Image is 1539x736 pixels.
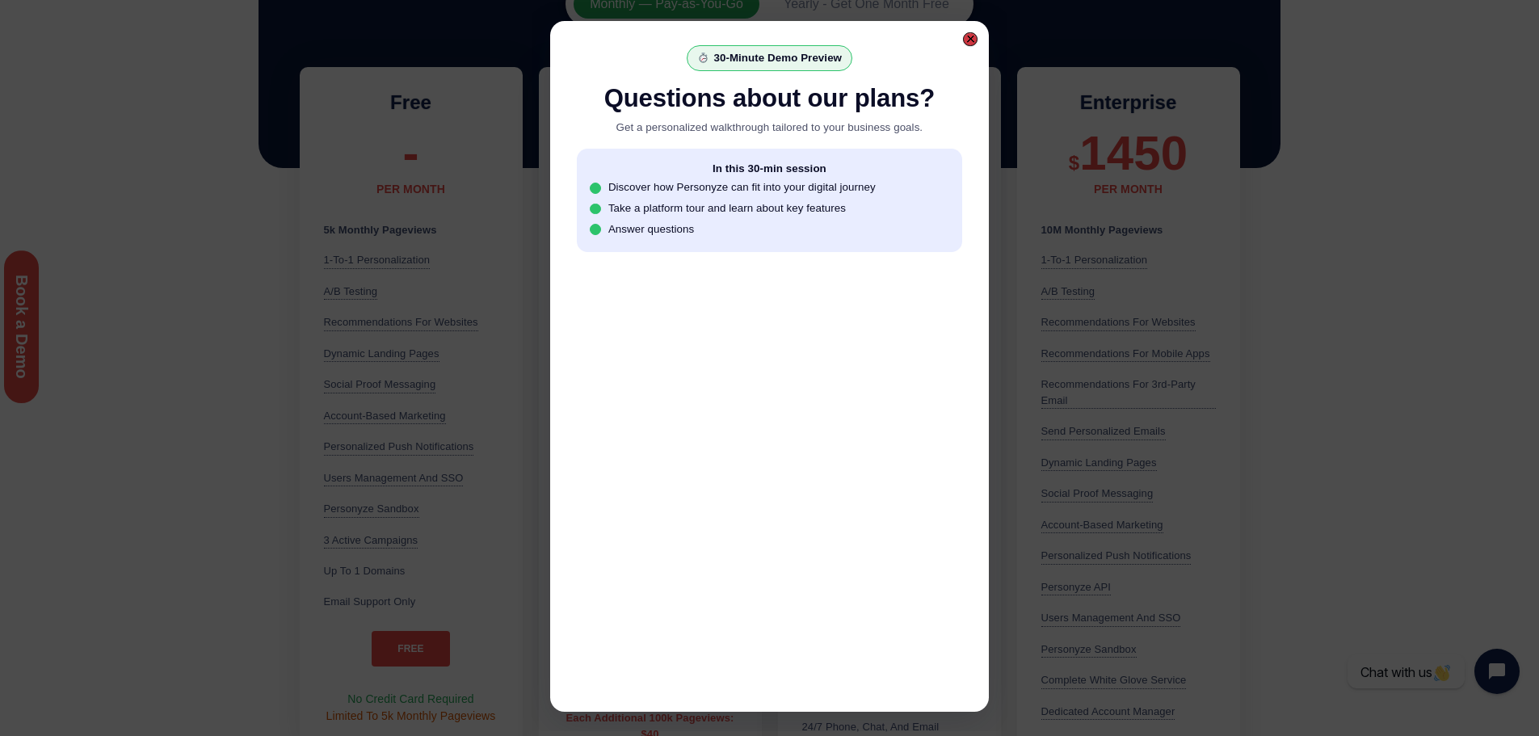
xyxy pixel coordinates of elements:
div: Take a platform tour and learn about key features [608,202,846,214]
div: Close [963,32,978,47]
div: Get a personalized walkthrough tailored to your business goals. [577,119,962,136]
div: Answer questions [608,223,694,235]
div: Discover how Personyze can fit into your digital journey [608,181,876,193]
iframe: Select a Date & Time - Calendly [577,275,962,695]
div: In this 30-min session [590,162,949,175]
div: 30-Minute Demo Preview [713,52,842,64]
div: Questions about our plans? [577,84,962,114]
img: ⏱ [698,53,709,63]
